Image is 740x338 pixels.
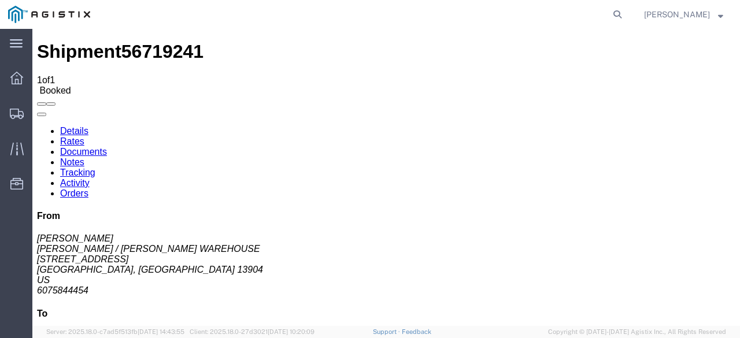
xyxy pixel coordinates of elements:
[46,328,184,335] span: Server: 2025.18.0-c7ad5f513fb
[268,328,314,335] span: [DATE] 10:20:09
[373,328,402,335] a: Support
[8,6,90,23] img: logo
[402,328,431,335] a: Feedback
[644,8,710,21] span: Mustafa Sheriff
[138,328,184,335] span: [DATE] 14:43:55
[548,327,726,337] span: Copyright © [DATE]-[DATE] Agistix Inc., All Rights Reserved
[32,29,740,326] iframe: FS Legacy Container
[190,328,314,335] span: Client: 2025.18.0-27d3021
[643,8,724,21] button: [PERSON_NAME]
